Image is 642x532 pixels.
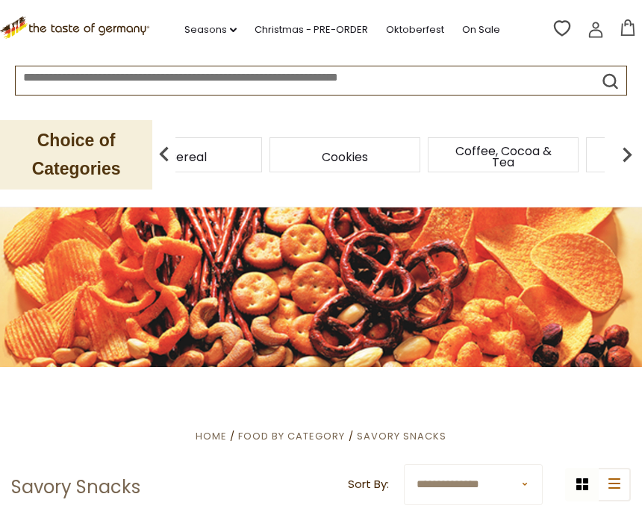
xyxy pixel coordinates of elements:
a: On Sale [462,22,500,38]
a: Home [196,429,227,443]
a: Cereal [167,151,207,163]
a: Christmas - PRE-ORDER [255,22,368,38]
a: Coffee, Cocoa & Tea [443,145,563,168]
img: previous arrow [149,140,179,169]
a: Savory Snacks [357,429,446,443]
label: Sort By: [348,475,389,494]
a: Seasons [184,22,237,38]
a: Cookies [322,151,368,163]
img: next arrow [612,140,642,169]
a: Food By Category [238,429,345,443]
a: Oktoberfest [386,22,444,38]
h1: Savory Snacks [11,476,140,498]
